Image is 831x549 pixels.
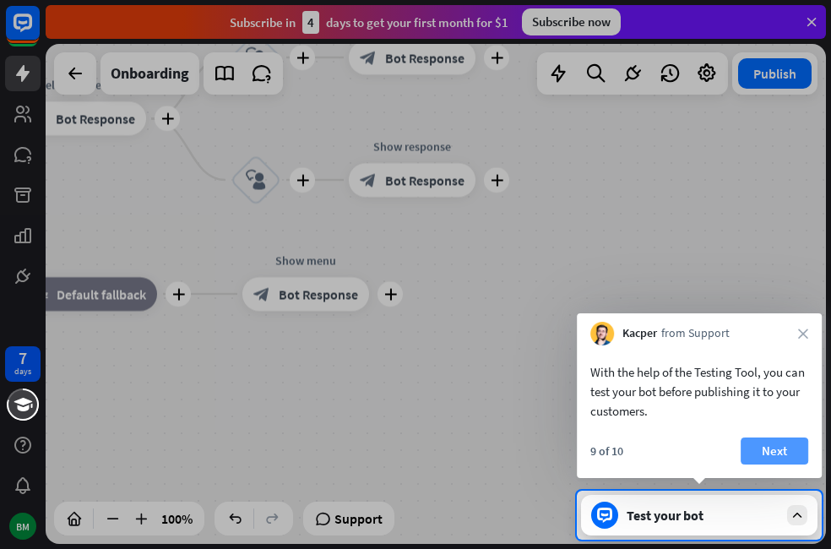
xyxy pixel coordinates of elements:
button: Next [741,438,808,465]
i: close [798,329,808,339]
div: 9 of 10 [590,443,623,459]
div: Test your bot [627,507,779,524]
span: Kacper [622,325,657,342]
span: from Support [661,325,730,342]
div: With the help of the Testing Tool, you can test your bot before publishing it to your customers. [590,362,808,421]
